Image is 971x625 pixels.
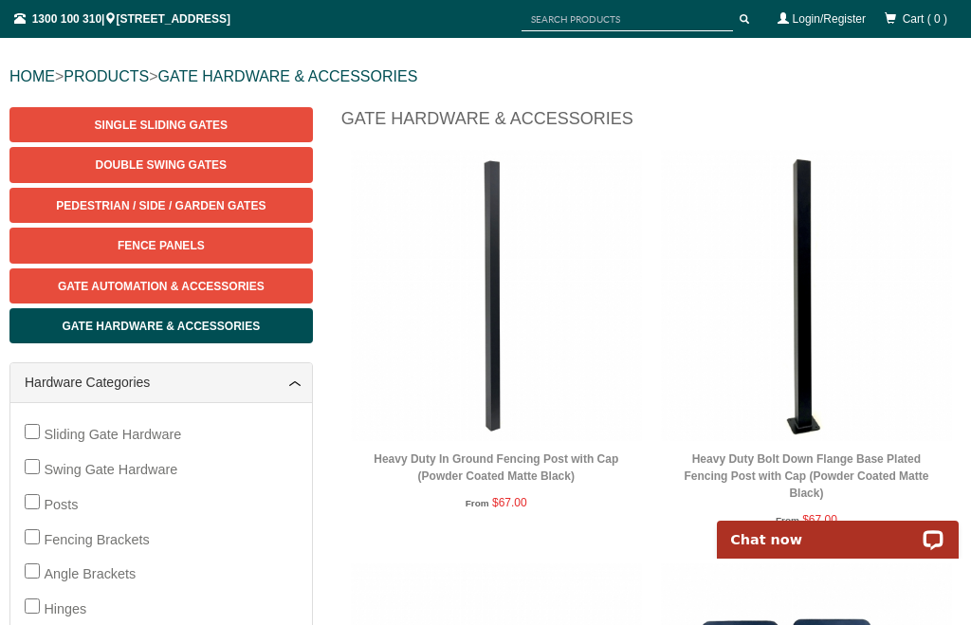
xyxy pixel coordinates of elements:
[374,452,618,483] a: Heavy Duty In Ground Fencing Post with Cap (Powder Coated Matte Black)
[522,8,733,31] input: SEARCH PRODUCTS
[44,532,149,547] span: Fencing Brackets
[9,308,313,343] a: Gate Hardware & Accessories
[9,68,55,84] a: HOME
[684,452,928,500] a: Heavy Duty Bolt Down Flange Base Plated Fencing Post with Cap (Powder Coated Matte Black)
[44,566,136,581] span: Angle Brackets
[705,499,971,559] iframe: LiveChat chat widget
[64,68,149,84] a: PRODUCTS
[62,320,260,333] span: Gate Hardware & Accessories
[118,239,205,252] span: Fence Panels
[9,46,962,107] div: > >
[9,107,313,142] a: Single Sliding Gates
[9,268,313,303] a: Gate Automation & Accessories
[9,188,313,223] a: Pedestrian / Side / Garden Gates
[351,150,642,441] img: Heavy Duty In Ground Fencing Post with Cap (Powder Coated Matte Black) - Gate Warehouse
[466,498,489,508] span: From
[157,68,417,84] a: GATE HARDWARE & ACCESSORIES
[9,147,313,182] a: Double Swing Gates
[492,496,527,509] span: $67.00
[44,462,177,477] span: Swing Gate Hardware
[9,228,313,263] a: Fence Panels
[44,427,181,442] span: Sliding Gate Hardware
[341,107,962,140] h1: Gate Hardware & Accessories
[95,119,228,132] span: Single Sliding Gates
[14,12,230,26] span: | [STREET_ADDRESS]
[58,280,265,293] span: Gate Automation & Accessories
[903,12,947,26] span: Cart ( 0 )
[32,12,101,26] a: 1300 100 310
[793,12,866,26] a: Login/Register
[56,199,266,212] span: Pedestrian / Side / Garden Gates
[25,373,298,393] a: Hardware Categories
[44,601,86,616] span: Hinges
[661,150,952,441] img: Heavy Duty Bolt Down Flange Base Plated Fencing Post with Cap (Powder Coated Matte Black) - Gate ...
[44,497,78,512] span: Posts
[96,158,227,172] span: Double Swing Gates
